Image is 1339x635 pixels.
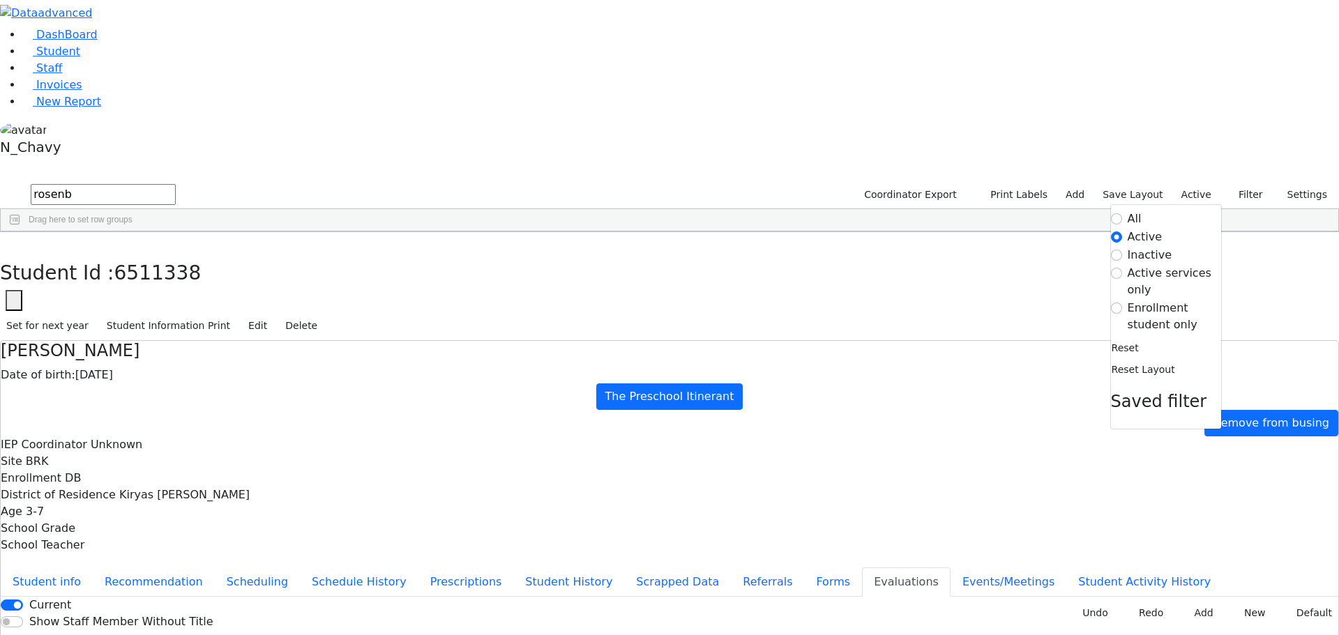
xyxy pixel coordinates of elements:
input: Enrollment student only [1111,303,1122,314]
button: Student info [1,567,93,597]
label: Enrollment [1,470,61,487]
button: Recommendation [93,567,215,597]
button: Default [1281,602,1338,624]
button: Referrals [731,567,804,597]
label: Enrollment student only [1128,300,1221,333]
span: Student [36,45,80,58]
button: Forms [804,567,862,597]
a: Remove from busing [1204,410,1338,436]
input: Active [1111,231,1122,243]
a: DashBoard [22,28,98,41]
span: BRK [26,454,49,468]
button: Student Information Print [100,315,236,337]
button: Reset [1111,337,1140,359]
span: Unknown [91,438,142,451]
button: Events/Meetings [951,567,1066,597]
button: Save Layout [1096,184,1169,206]
button: Student Activity History [1066,567,1223,597]
a: The Preschool Itinerant [596,383,743,410]
a: Staff [22,61,62,75]
span: 3-7 [26,505,44,518]
input: Search [31,184,176,205]
span: Remove from busing [1213,416,1329,429]
button: Student History [513,567,624,597]
button: Scrapped Data [624,567,731,597]
button: Settings [1269,184,1333,206]
button: Reset Layout [1111,359,1176,381]
label: Site [1,453,22,470]
label: District of Residence [1,487,116,503]
button: Scheduling [215,567,300,597]
button: Print Labels [974,184,1054,206]
button: Redo [1124,602,1170,624]
button: Evaluations [862,567,951,597]
span: DB [65,471,81,484]
span: Staff [36,61,62,75]
a: New Report [22,95,101,108]
span: Kiryas [PERSON_NAME] [119,488,250,501]
label: Active [1175,184,1218,206]
div: [DATE] [1,367,1338,383]
button: Filter [1220,184,1269,206]
button: Edit [242,315,273,337]
h4: [PERSON_NAME] [1,341,1338,361]
label: Inactive [1128,247,1172,263]
label: Current [29,597,71,613]
div: Settings [1110,204,1222,429]
button: New [1229,602,1272,624]
span: Saved filter [1111,392,1207,411]
span: New Report [36,95,101,108]
a: Add [1059,184,1091,206]
label: Date of birth: [1,367,75,383]
a: Invoices [22,78,82,91]
input: Active services only [1111,268,1122,279]
button: Prescriptions [418,567,514,597]
label: Age [1,503,22,520]
button: Delete [279,315,324,337]
span: 6511338 [114,261,202,284]
button: Add [1179,602,1219,624]
button: Undo [1067,602,1114,624]
label: School Grade [1,520,75,537]
label: Show Staff Member Without Title [29,613,213,630]
a: Student [22,45,80,58]
label: IEP Coordinator [1,436,87,453]
label: Active [1128,229,1163,245]
label: All [1128,211,1142,227]
button: Coordinator Export [855,184,963,206]
button: Schedule History [300,567,418,597]
span: Drag here to set row groups [29,215,133,224]
label: School Teacher [1,537,84,553]
span: DashBoard [36,28,98,41]
input: All [1111,213,1122,224]
input: Inactive [1111,250,1122,261]
label: Active services only [1128,265,1221,298]
span: Invoices [36,78,82,91]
